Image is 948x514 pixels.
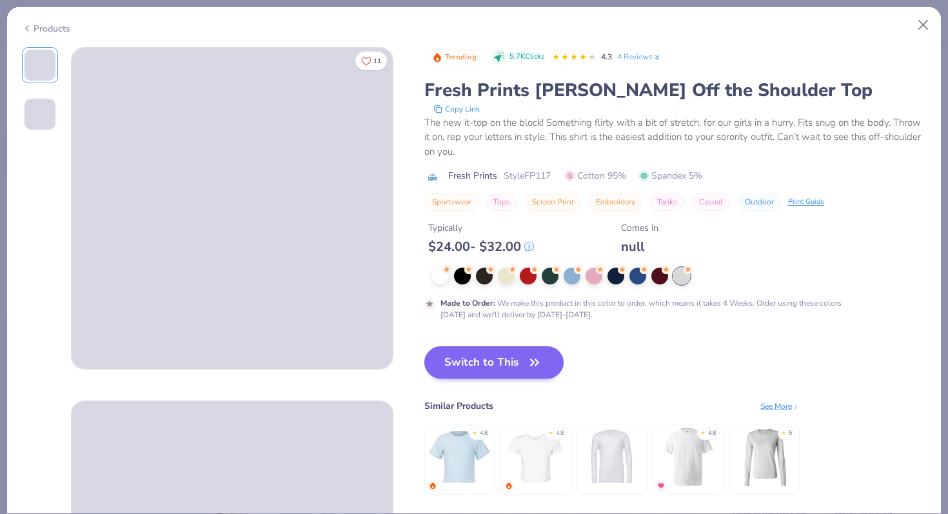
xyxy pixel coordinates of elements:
[373,58,381,64] span: 11
[691,193,731,211] button: Casual
[440,297,867,321] div: We make this product in this color to order, which means it takes 4 Weeks. Order using these colo...
[700,429,706,434] div: ★
[424,115,927,159] div: The new it-top on the block! Something flirty with a bit of stretch, for our girls in a hurry. Fi...
[430,103,484,115] button: copy to clipboard
[657,426,718,488] img: Hanes Unisex 5.2 Oz. Comfortsoft Cotton T-Shirt
[552,47,596,68] div: 4.3 Stars
[789,429,792,438] div: 5
[509,52,544,63] span: 5.7K Clicks
[781,429,786,434] div: ★
[505,426,566,488] img: Bella + Canvas Ladies' Micro Ribbed Baby Tee
[565,169,626,183] span: Cotton 95%
[480,429,488,438] div: 4.8
[440,298,495,308] strong: Made to Order :
[639,169,702,183] span: Spandex 5%
[788,197,824,208] div: Print Guide
[426,49,484,66] button: Badge Button
[429,482,437,489] img: trending.gif
[424,172,442,182] img: brand logo
[428,239,534,255] div: $ 24.00 - $ 32.00
[548,429,553,434] div: ★
[649,193,685,211] button: Tanks
[355,52,387,70] button: Like
[657,482,665,489] img: MostFav.gif
[588,193,643,211] button: Embroidery
[524,193,582,211] button: Screen Print
[472,429,477,434] div: ★
[505,482,513,489] img: trending.gif
[911,13,936,37] button: Close
[601,52,612,62] span: 4.3
[621,239,658,255] div: null
[737,193,782,211] button: Outdoor
[424,193,479,211] button: Sportswear
[428,221,534,235] div: Typically
[432,52,442,63] img: Trending sort
[708,429,716,438] div: 4.8
[556,429,564,438] div: 4.8
[445,54,477,61] span: Trending
[760,400,800,412] div: See More
[22,22,70,35] div: Products
[733,426,795,488] img: Bella Canvas Ladies' Jersey Long-Sleeve T-Shirt
[424,399,493,413] div: Similar Products
[486,193,518,211] button: Tops
[504,169,551,183] span: Style FP117
[617,51,662,63] a: 4 Reviews
[429,426,490,488] img: Fresh Prints Mini Tee
[424,78,927,103] div: Fresh Prints [PERSON_NAME] Off the Shoulder Top
[621,221,658,235] div: Comes In
[424,346,564,379] button: Switch to This
[581,426,642,488] img: Bella + Canvas Unisex Jersey Long-Sleeve V-Neck T-Shirt
[448,169,497,183] span: Fresh Prints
